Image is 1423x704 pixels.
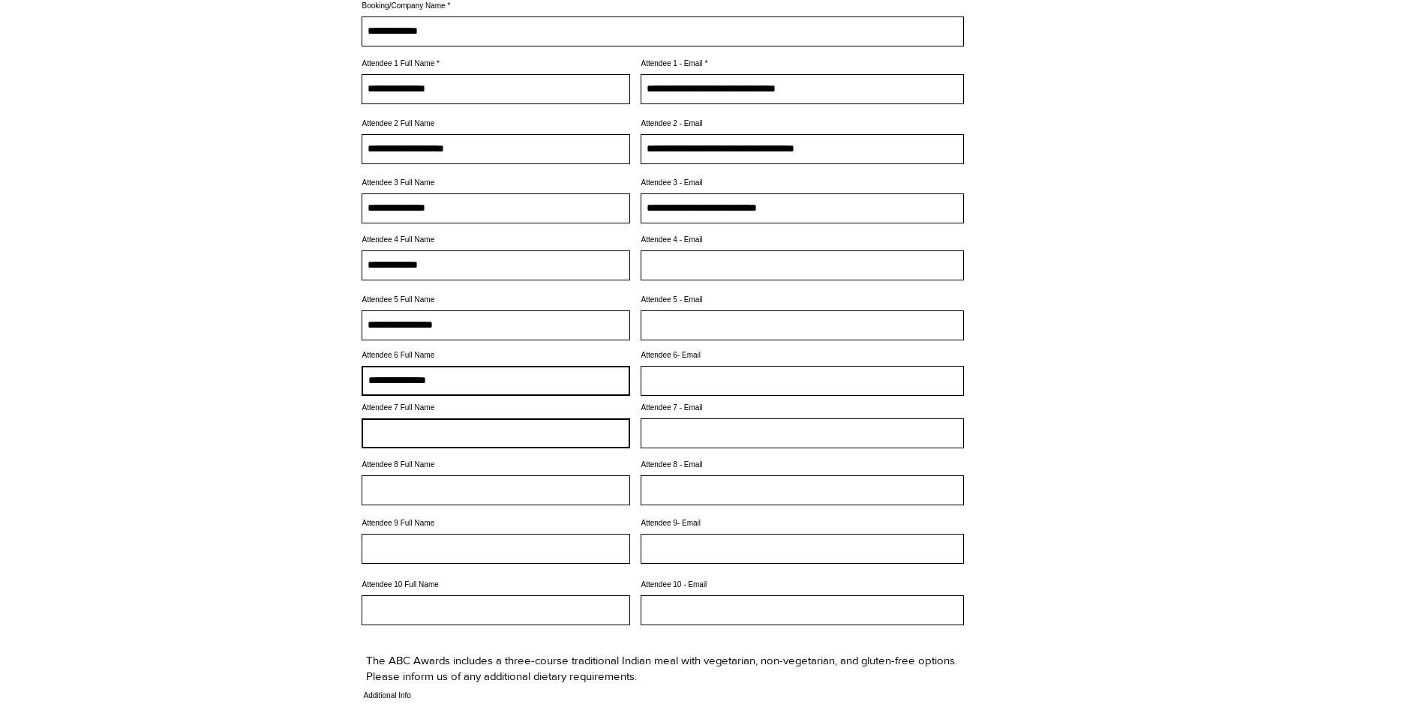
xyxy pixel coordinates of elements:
[641,581,964,589] label: Attendee 10 - Email
[362,404,630,412] label: Attendee 7 Full Name
[641,352,964,359] label: Attendee 6- Email
[362,581,630,589] label: Attendee 10 Full Name
[641,179,964,187] label: Attendee 3 - Email
[641,461,964,469] label: Attendee 8 - Email
[362,120,630,127] label: Attendee 2 Full Name
[362,352,630,359] label: Attendee 6 Full Name
[366,652,960,684] p: The ABC Awards includes a three-course traditional Indian meal with vegetarian, non-vegetarian, a...
[641,520,964,527] label: Attendee 9- Email
[362,179,630,187] label: Attendee 3 Full Name
[362,520,630,527] label: Attendee 9 Full Name
[641,404,964,412] label: Attendee 7 - Email
[362,2,964,10] label: Booking/Company Name
[641,296,964,304] label: Attendee 5 - Email
[362,60,630,67] label: Attendee 1 Full Name
[641,120,964,127] label: Attendee 2 - Email
[363,692,965,700] label: Additional Info
[362,461,630,469] label: Attendee 8 Full Name
[362,236,630,244] label: Attendee 4 Full Name
[362,296,630,304] label: Attendee 5 Full Name
[641,236,964,244] label: Attendee 4 - Email
[641,60,964,67] label: Attendee 1 - Email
